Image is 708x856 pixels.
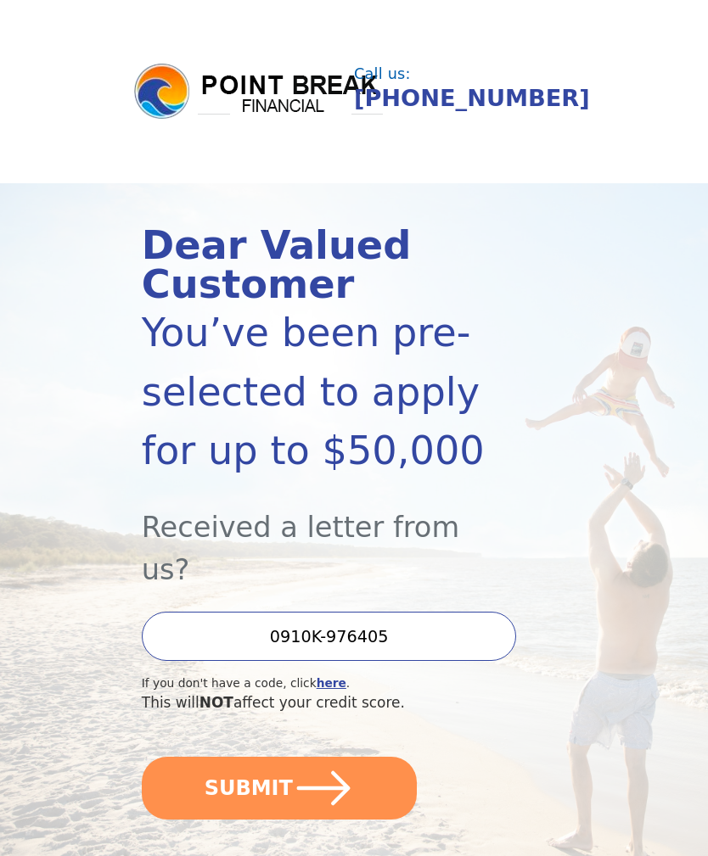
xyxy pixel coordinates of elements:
div: This will affect your credit score. [142,692,503,713]
input: Enter your Offer Code: [142,612,517,661]
span: NOT [199,694,233,711]
div: If you don't have a code, click . [142,674,503,692]
div: Call us: [354,67,590,82]
a: here [317,676,346,690]
a: [PHONE_NUMBER] [354,85,590,111]
div: You’ve been pre-selected to apply for up to $50,000 [142,304,503,480]
button: SUBMIT [142,757,417,820]
div: Dear Valued Customer [142,226,503,304]
img: logo.png [132,61,386,122]
div: Received a letter from us? [142,480,503,591]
